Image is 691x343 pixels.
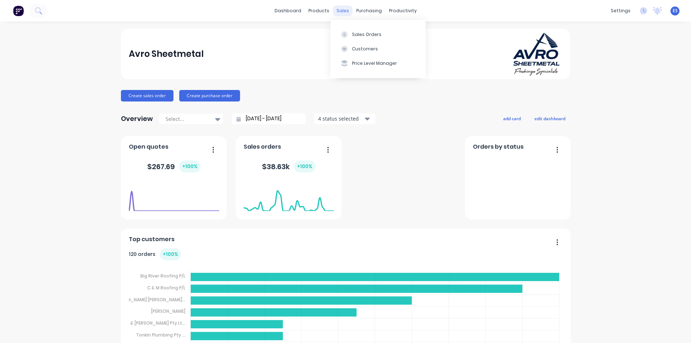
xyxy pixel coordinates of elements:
tspan: [PERSON_NAME] [PERSON_NAME]... [113,296,185,302]
div: Sales Orders [352,31,381,38]
button: Create sales order [121,90,173,101]
span: Orders by status [473,143,524,151]
button: Price Level Manager [330,56,426,71]
div: + 100 % [160,248,181,260]
button: Customers [330,42,426,56]
div: Price Level Manager [352,60,397,67]
span: Open quotes [129,143,168,151]
div: 120 orders [129,248,181,260]
span: Sales orders [244,143,281,151]
tspan: Tonkin Plumbing Pty ... [136,332,185,338]
div: $ 38.63k [262,161,315,172]
button: add card [498,114,525,123]
tspan: [PERSON_NAME] [151,308,185,314]
span: Top customers [129,235,175,244]
button: 4 status selected [314,113,375,124]
button: edit dashboard [530,114,570,123]
div: products [305,5,333,16]
div: 4 status selected [318,115,363,122]
div: productivity [385,5,420,16]
div: $ 267.69 [147,161,200,172]
div: purchasing [353,5,385,16]
div: sales [333,5,353,16]
tspan: Big River Roofing P/L [140,273,186,279]
img: Factory [13,5,24,16]
button: Create purchase order [179,90,240,101]
div: Overview [121,112,153,126]
div: Customers [352,46,378,52]
div: Avro Sheetmetal [129,47,204,61]
span: ES [673,8,678,14]
a: dashboard [271,5,305,16]
img: Avro Sheetmetal [512,32,562,76]
tspan: J & [PERSON_NAME] Pty Lt... [127,320,185,326]
div: + 100 % [294,161,315,172]
div: + 100 % [179,161,200,172]
div: settings [607,5,634,16]
button: Sales Orders [330,27,426,41]
tspan: C & M Roofing P/L [147,285,186,291]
